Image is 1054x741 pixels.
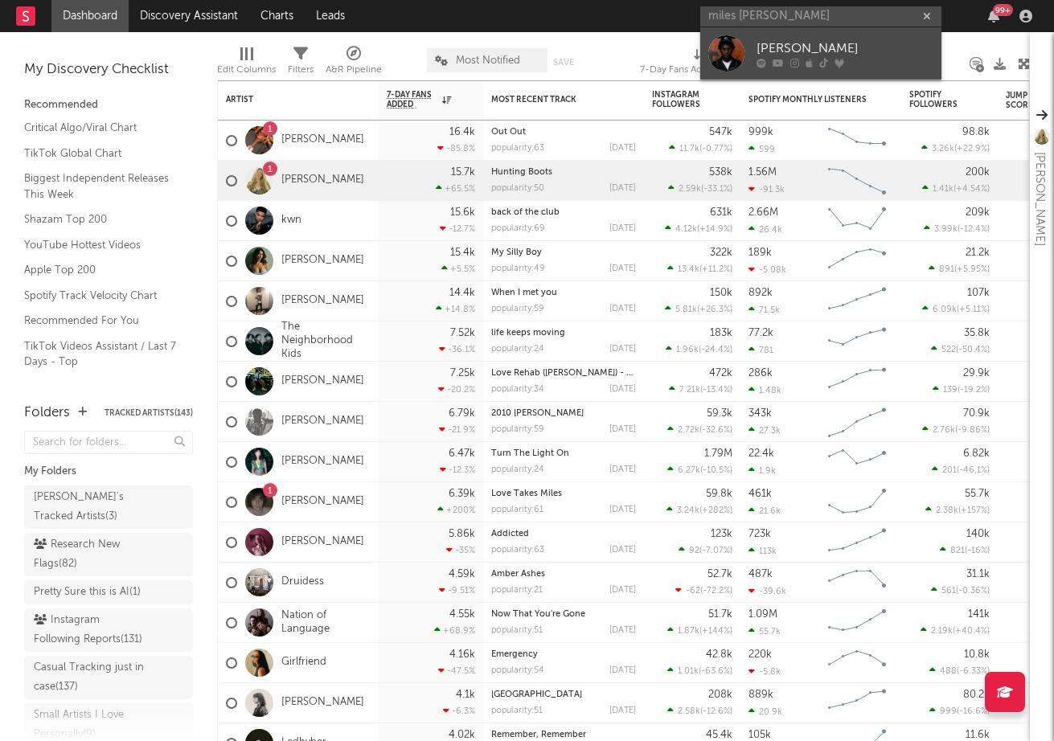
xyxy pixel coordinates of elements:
a: Love Takes Miles [491,489,562,498]
a: Casual Tracking just in case(137) [24,656,193,699]
div: ( ) [922,183,990,194]
div: ( ) [668,183,732,194]
span: 5.81k [675,305,697,314]
a: TikTok Videos Assistant / Last 7 Days - Top [24,338,177,370]
div: -9.51 % [439,585,475,596]
div: ( ) [665,223,732,234]
div: popularity: 63 [491,546,544,555]
span: -10.5 % [703,466,730,475]
div: [DATE] [609,465,636,474]
div: Spotify Monthly Listeners [748,95,869,104]
a: life keeps moving [491,329,565,338]
a: Apple Top 200 [24,261,177,279]
div: ( ) [933,384,990,395]
div: 6.79k [449,408,475,419]
div: ( ) [666,344,732,354]
div: 1.56M [748,167,777,178]
div: ( ) [666,505,732,515]
div: Most Recent Track [491,95,612,104]
div: 723k [748,529,771,539]
div: ( ) [675,585,732,596]
a: Research New Flags(82) [24,533,193,576]
a: My Silly Boy [491,248,542,257]
div: 150k [710,288,732,298]
div: 4.55k [449,609,475,620]
div: [DATE] [609,546,636,555]
div: [PERSON_NAME] [757,39,933,58]
div: popularity: 21 [491,586,543,595]
div: 892k [748,288,773,298]
div: -20.2 % [438,384,475,395]
div: ( ) [667,625,732,636]
span: -33.1 % [703,185,730,194]
a: Pretty Sure this is AI(1) [24,580,193,604]
div: Amber Ashes [491,570,636,579]
div: +14.8 % [436,304,475,314]
div: ( ) [669,143,732,154]
span: 1.87k [678,627,699,636]
div: Love Rehab (Dun Dun) - Outliers Remix [491,369,636,378]
div: 27.3k [748,425,781,436]
div: 189k [748,248,772,258]
span: 11.7k [679,145,699,154]
div: ( ) [940,545,990,555]
div: 71.5k [748,305,780,315]
div: When I met you [491,289,636,297]
div: 99 + [993,4,1013,16]
div: 7-Day Fans Added (7-Day Fans Added) [640,40,761,87]
div: back of the club [491,208,636,217]
span: 3.99k [934,225,958,234]
div: 200k [966,167,990,178]
div: 461k [748,489,772,499]
div: 15.6k [450,207,475,218]
span: +11.2 % [702,265,730,274]
span: 1.96k [676,346,699,354]
div: 343k [748,408,772,419]
div: -39.6k [748,586,786,596]
span: 13.4k [678,265,699,274]
span: +4.54 % [956,185,987,194]
a: back of the club [491,208,560,217]
svg: Chart title [821,281,893,321]
div: ( ) [667,424,732,435]
div: 4.59k [449,569,475,579]
div: +65.5 % [436,183,475,194]
span: -7.07 % [702,547,730,555]
div: 999k [748,127,773,137]
div: 6.82k [963,448,990,459]
a: Druidess [281,575,324,589]
a: kwn [281,214,301,227]
div: 599 [748,144,775,154]
a: Shazam Top 200 [24,211,177,228]
div: 209k [966,207,990,218]
a: [PERSON_NAME] [281,133,364,147]
div: 77.2k [748,328,773,338]
div: ( ) [931,585,990,596]
div: ( ) [667,264,732,274]
div: 59.3k [707,408,732,419]
span: 139 [943,386,958,395]
div: 59.8k [706,489,732,499]
div: 123k [711,529,732,539]
div: popularity: 61 [491,506,543,514]
span: +5.11 % [959,305,987,314]
div: -21.9 % [439,424,475,435]
svg: Chart title [821,603,893,643]
div: 22.4k [748,448,774,459]
div: life keeps moving [491,329,636,338]
div: [PERSON_NAME]'s Tracked Artists ( 3 ) [34,488,147,526]
div: popularity: 24 [491,345,544,354]
div: Edit Columns [217,40,276,87]
svg: Chart title [821,522,893,563]
div: ( ) [925,505,990,515]
a: Critical Algo/Viral Chart [24,119,177,137]
span: +14.9 % [699,225,730,234]
div: ( ) [665,304,732,314]
span: 6.27k [678,466,700,475]
a: [PERSON_NAME] [281,696,364,710]
div: +200 % [437,505,475,515]
div: ( ) [924,223,990,234]
div: ( ) [921,625,990,636]
div: popularity: 49 [491,264,545,273]
a: [PERSON_NAME] [281,495,364,509]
